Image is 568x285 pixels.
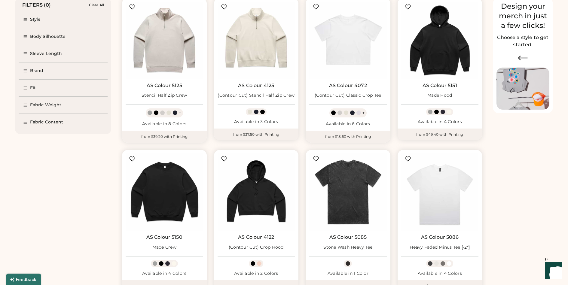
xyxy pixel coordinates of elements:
[306,131,390,143] div: from $18.60 with Printing
[539,258,565,284] iframe: Front Chat
[147,83,182,89] a: AS Colour 5125
[126,153,203,231] img: AS Colour 5150 Made Crew
[401,2,479,79] img: AS Colour 5151 Made Hood
[238,234,274,240] a: AS Colour 4122
[89,3,104,7] div: Clear All
[496,68,549,110] img: Image of Lisa Congdon Eye Print on T-Shirt and Hat
[30,17,41,23] div: Style
[142,92,187,99] div: Stencil Half Zip Crew
[496,34,549,48] h2: Choose a style to get started.
[315,92,381,99] div: (Contour Cut) Classic Crop Tee
[30,68,44,74] div: Brand
[421,234,459,240] a: AS Colour 5086
[329,83,367,89] a: AS Colour 4072
[126,271,203,277] div: Available in 4 Colors
[218,271,295,277] div: Available in 2 Colors
[218,119,295,125] div: Available in 3 Colors
[401,153,479,231] img: AS Colour 5086 Heavy Faded Minus Tee [-2"]
[30,34,66,40] div: Body Silhouette
[309,271,387,277] div: Available in 1 Color
[30,119,63,125] div: Fabric Content
[427,92,452,99] div: Made Hood
[309,2,387,79] img: AS Colour 4072 (Contour Cut) Classic Crop Tee
[126,121,203,127] div: Available in 8 Colors
[218,2,295,79] img: AS Colour 4125 (Contour Cut) Stencil Half Zip Crew
[126,2,203,79] img: AS Colour 5125 Stencil Half Zip Crew
[229,244,284,250] div: (Contour Cut) Crop Hood
[401,271,479,277] div: Available in 4 Colors
[218,153,295,231] img: AS Colour 4122 (Contour Cut) Crop Hood
[238,83,274,89] a: AS Colour 4125
[30,51,62,57] div: Sleeve Length
[401,119,479,125] div: Available in 4 Colors
[30,85,36,91] div: Fit
[30,102,61,108] div: Fabric Weight
[309,153,387,231] img: AS Colour 5085 Stone Wash Heavy Tee
[122,131,207,143] div: from $39.20 with Printing
[329,234,367,240] a: AS Colour 5085
[179,110,181,116] div: +
[22,2,51,9] div: FILTERS (0)
[362,110,365,116] div: +
[496,2,549,30] div: Design your merch in just a few clicks!
[214,129,299,141] div: from $37.50 with Printing
[146,234,182,240] a: AS Colour 5150
[309,121,387,127] div: Available in 6 Colors
[398,129,482,141] div: from $49.40 with Printing
[152,244,176,250] div: Made Crew
[410,244,470,250] div: Heavy Faded Minus Tee [-2"]
[323,244,372,250] div: Stone Wash Heavy Tee
[423,83,457,89] a: AS Colour 5151
[218,92,295,99] div: (Contour Cut) Stencil Half Zip Crew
